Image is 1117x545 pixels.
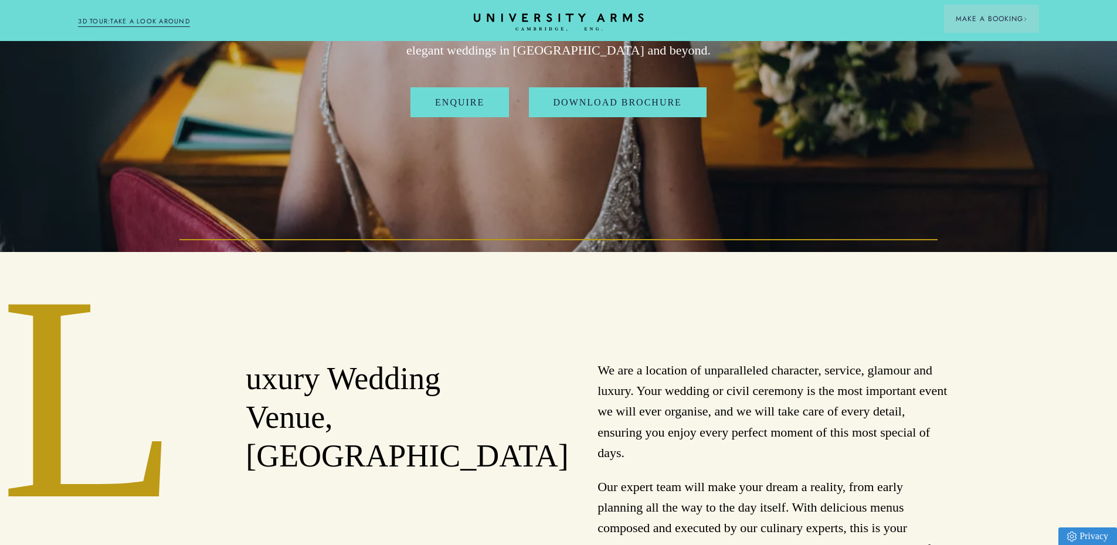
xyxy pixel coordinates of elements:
a: Enquire [410,87,509,118]
a: Download Brochure [529,87,707,118]
span: Make a Booking [956,13,1027,24]
img: Arrow icon [1023,17,1027,21]
img: Privacy [1067,532,1077,541]
h2: uxury Wedding Venue, [GEOGRAPHIC_DATA] [246,360,520,476]
a: Privacy [1058,527,1117,545]
a: Home [474,13,644,32]
p: We are a location of unparalleled character, service, glamour and luxury. Your wedding or civil c... [597,360,949,463]
a: 3D TOUR:TAKE A LOOK AROUND [78,16,190,27]
button: Make a BookingArrow icon [944,5,1039,33]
